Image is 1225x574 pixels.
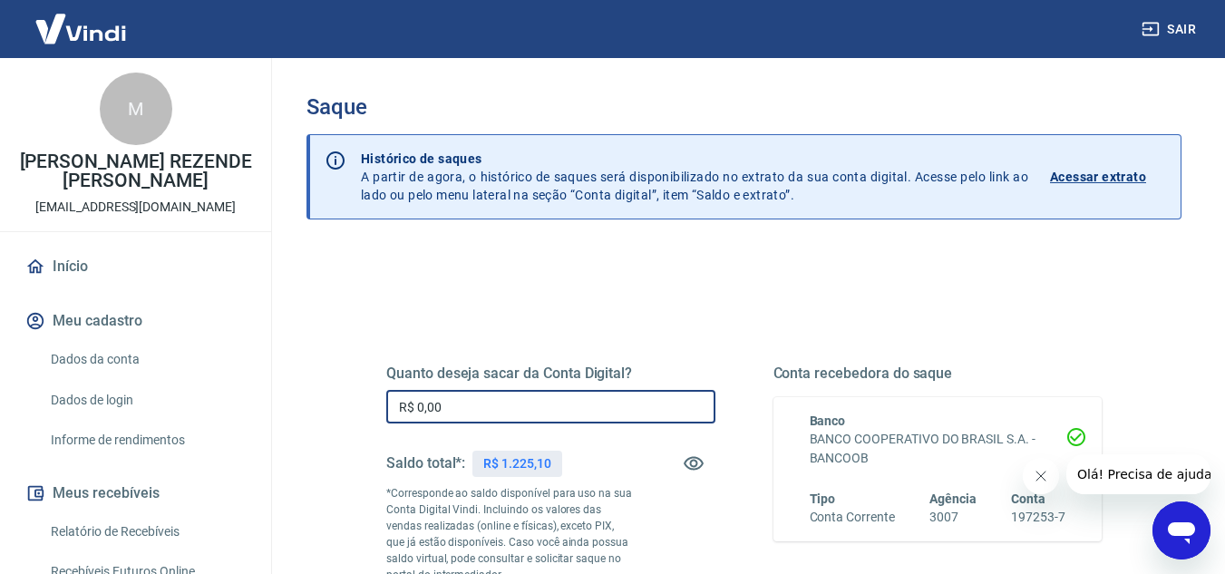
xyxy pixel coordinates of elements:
p: Histórico de saques [361,150,1028,168]
h5: Quanto deseja sacar da Conta Digital? [386,365,715,383]
span: Olá! Precisa de ajuda? [11,13,152,27]
button: Sair [1138,13,1203,46]
iframe: Fechar mensagem [1023,458,1059,494]
h3: Saque [306,94,1181,120]
iframe: Botão para abrir a janela de mensagens [1152,501,1210,559]
span: Tipo [810,491,836,506]
div: M [100,73,172,145]
p: R$ 1.225,10 [483,454,550,473]
span: Banco [810,413,846,428]
h5: Saldo total*: [386,454,465,472]
iframe: Mensagem da empresa [1066,454,1210,494]
p: [EMAIL_ADDRESS][DOMAIN_NAME] [35,198,236,217]
img: Vindi [22,1,140,56]
h5: Conta recebedora do saque [773,365,1103,383]
h6: BANCO COOPERATIVO DO BRASIL S.A. - BANCOOB [810,430,1066,468]
a: Início [22,247,249,287]
h6: 3007 [929,508,977,527]
a: Relatório de Recebíveis [44,513,249,550]
p: A partir de agora, o histórico de saques será disponibilizado no extrato da sua conta digital. Ac... [361,150,1028,204]
span: Agência [929,491,977,506]
h6: 197253-7 [1011,508,1065,527]
p: Acessar extrato [1050,168,1146,186]
button: Meu cadastro [22,301,249,341]
a: Informe de rendimentos [44,422,249,459]
span: Conta [1011,491,1045,506]
a: Dados da conta [44,341,249,378]
h6: Conta Corrente [810,508,895,527]
p: [PERSON_NAME] REZENDE [PERSON_NAME] [15,152,257,190]
a: Dados de login [44,382,249,419]
button: Meus recebíveis [22,473,249,513]
a: Acessar extrato [1050,150,1166,204]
